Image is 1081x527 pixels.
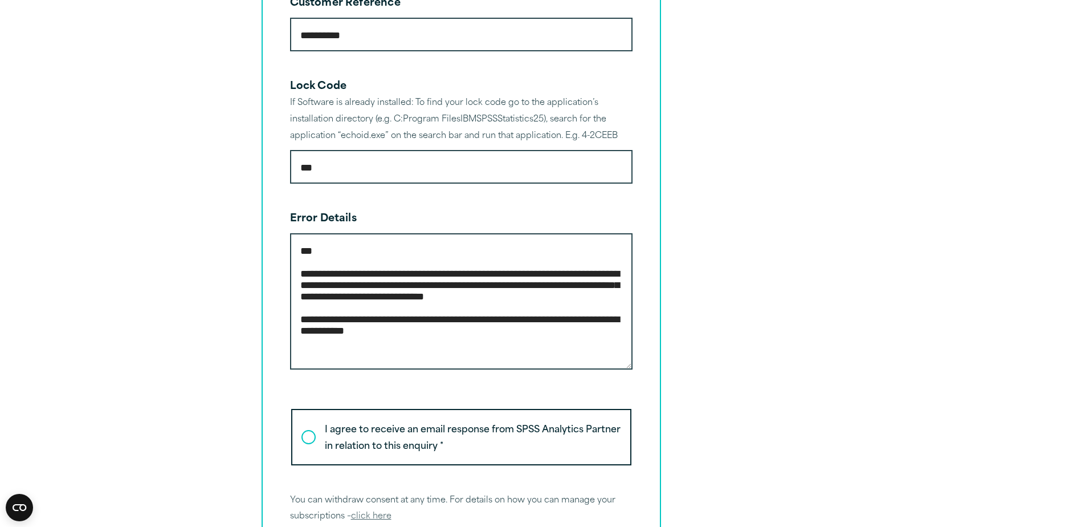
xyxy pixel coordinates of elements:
button: Open CMP widget [6,494,33,521]
label: I agree to receive an email response from SPSS Analytics Partner in relation to this enquiry * [291,409,631,465]
label: Lock Code [290,82,347,92]
label: Error Details [290,214,357,224]
a: click here [351,512,391,521]
div: If Software is already installed: To find your lock code go to the application’s installation dir... [290,95,633,144]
